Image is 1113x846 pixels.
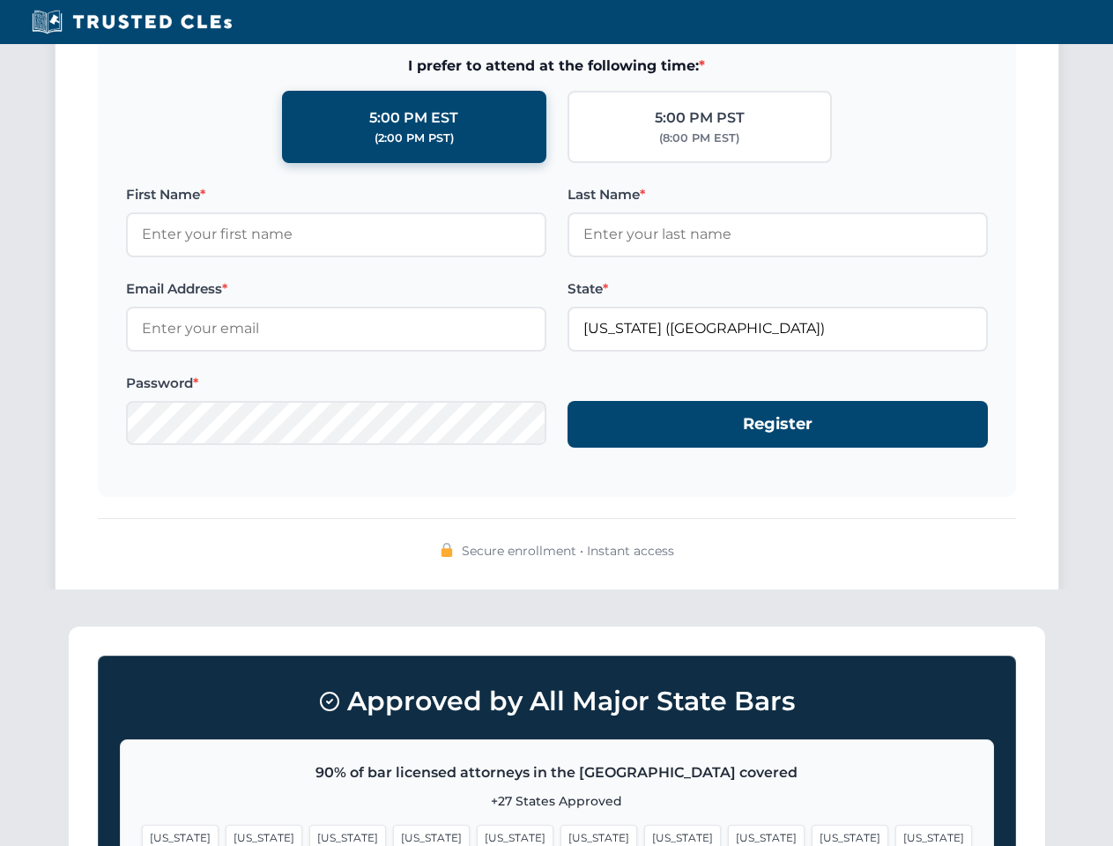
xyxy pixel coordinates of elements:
[462,541,674,560] span: Secure enrollment • Instant access
[126,278,546,300] label: Email Address
[26,9,237,35] img: Trusted CLEs
[568,401,988,448] button: Register
[126,373,546,394] label: Password
[369,107,458,130] div: 5:00 PM EST
[126,55,988,78] span: I prefer to attend at the following time:
[568,278,988,300] label: State
[568,212,988,256] input: Enter your last name
[659,130,739,147] div: (8:00 PM EST)
[440,543,454,557] img: 🔒
[126,307,546,351] input: Enter your email
[120,678,994,725] h3: Approved by All Major State Bars
[142,761,972,784] p: 90% of bar licensed attorneys in the [GEOGRAPHIC_DATA] covered
[142,791,972,811] p: +27 States Approved
[568,184,988,205] label: Last Name
[126,212,546,256] input: Enter your first name
[126,184,546,205] label: First Name
[568,307,988,351] input: Florida (FL)
[375,130,454,147] div: (2:00 PM PST)
[655,107,745,130] div: 5:00 PM PST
